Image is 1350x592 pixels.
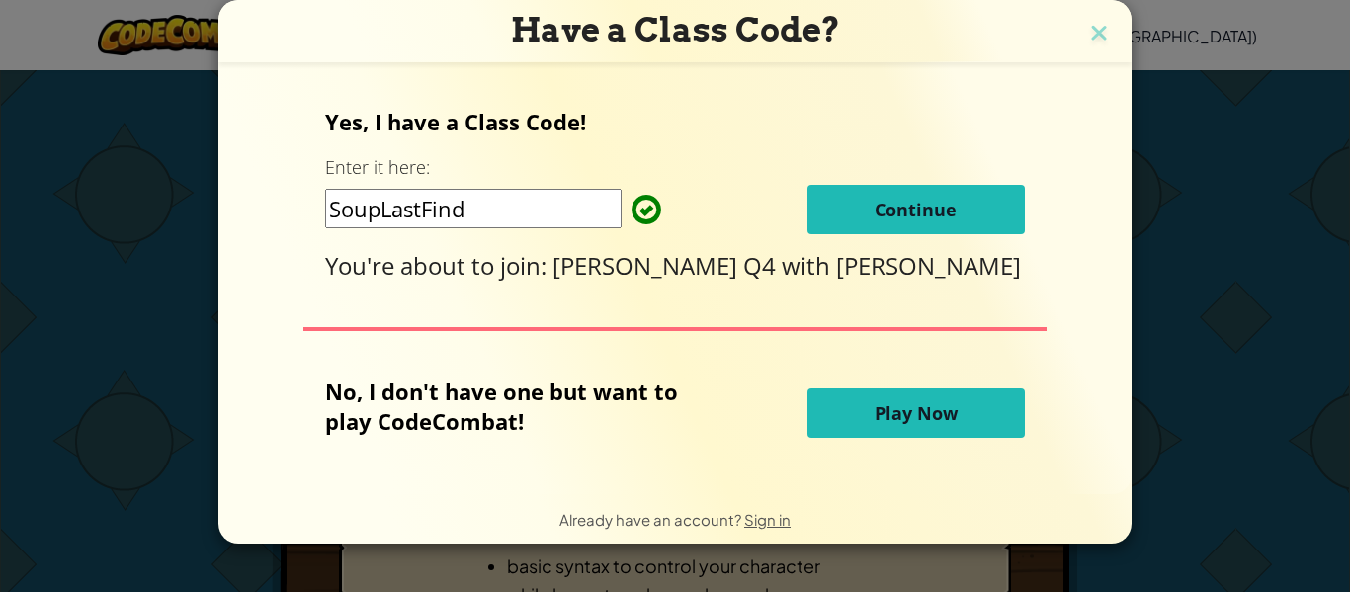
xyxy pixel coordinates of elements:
[875,401,958,425] span: Play Now
[511,10,840,49] span: Have a Class Code?
[875,198,957,221] span: Continue
[325,155,430,180] label: Enter it here:
[325,107,1024,136] p: Yes, I have a Class Code!
[744,510,791,529] a: Sign in
[836,249,1021,282] span: [PERSON_NAME]
[559,510,744,529] span: Already have an account?
[807,388,1025,438] button: Play Now
[325,249,552,282] span: You're about to join:
[807,185,1025,234] button: Continue
[1086,20,1112,49] img: close icon
[782,249,836,282] span: with
[552,249,782,282] span: [PERSON_NAME] Q4
[325,377,708,436] p: No, I don't have one but want to play CodeCombat!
